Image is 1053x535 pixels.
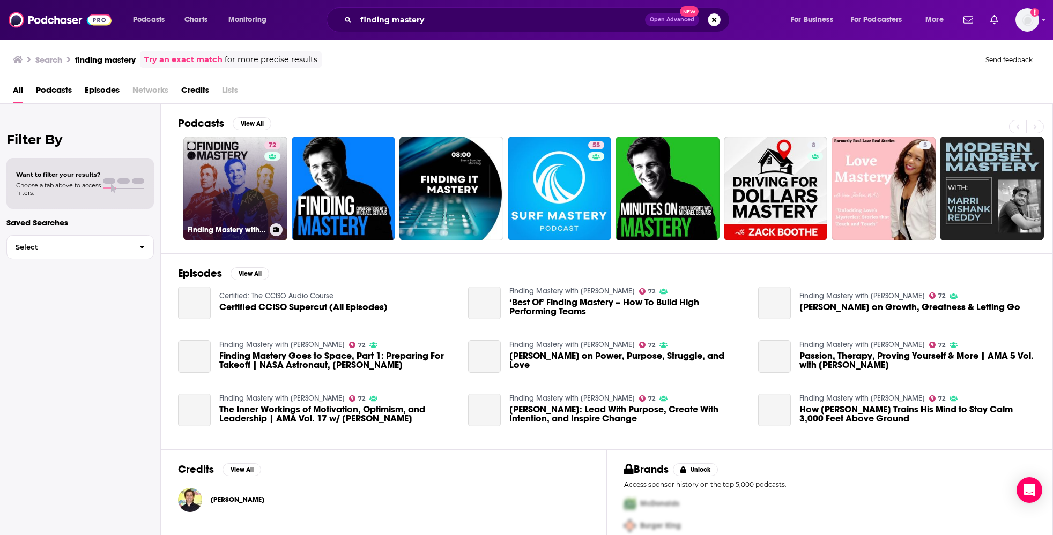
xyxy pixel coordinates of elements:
[178,267,269,280] a: EpisodesView All
[133,12,165,27] span: Podcasts
[509,351,745,370] a: Robert Greene on Power, Purpose, Struggle, and Love
[35,55,62,65] h3: Search
[132,81,168,103] span: Networks
[36,81,72,103] a: Podcasts
[1015,8,1039,32] img: User Profile
[228,12,266,27] span: Monitoring
[211,495,264,504] a: Michael Gervais
[648,343,655,348] span: 72
[918,11,957,28] button: open menu
[1030,8,1039,17] svg: Add a profile image
[221,11,280,28] button: open menu
[85,81,120,103] a: Episodes
[588,141,604,149] a: 55
[358,343,365,348] span: 72
[269,140,276,151] span: 72
[799,351,1035,370] a: Passion, Therapy, Proving Yourself & More | AMA 5 Vol. with Dr. Michael Gervais
[219,291,333,300] a: Certified: The CCISO Audio Course
[6,235,154,259] button: Select
[178,463,214,476] h2: Credits
[468,394,501,426] a: Seth Godin: Lead With Purpose, Create With Intention, and Inspire Change
[812,140,815,151] span: 8
[219,340,345,349] a: Finding Mastery with Dr. Michael Gervais
[791,12,833,27] span: For Business
[219,351,455,370] a: Finding Mastery Goes to Space, Part 1: Preparing For Takeoff | NASA Astronaut, Woody Hoburg
[938,293,945,298] span: 72
[724,137,828,240] a: 8
[799,291,925,300] a: Finding Mastery with Dr. Michael Gervais
[178,287,211,319] a: Certified CCISO Supercut (All Episodes)
[844,11,918,28] button: open menu
[925,12,944,27] span: More
[509,405,745,423] span: [PERSON_NAME]: Lead With Purpose, Create With Intention, and Inspire Change
[178,488,202,512] img: Michael Gervais
[509,340,635,349] a: Finding Mastery with Dr. Michael Gervais
[125,11,179,28] button: open menu
[16,182,101,197] span: Choose a tab above to access filters.
[183,137,287,240] a: 72Finding Mastery with [PERSON_NAME]
[219,303,388,312] a: Certified CCISO Supercut (All Episodes)
[178,340,211,373] a: Finding Mastery Goes to Space, Part 1: Preparing For Takeoff | NASA Astronaut, Woody Hoburg
[509,405,745,423] a: Seth Godin: Lead With Purpose, Create With Intention, and Inspire Change
[9,10,112,30] img: Podchaser - Follow, Share and Rate Podcasts
[509,394,635,403] a: Finding Mastery with Dr. Michael Gervais
[645,13,699,26] button: Open AdvancedNew
[184,12,207,27] span: Charts
[468,340,501,373] a: Robert Greene on Power, Purpose, Struggle, and Love
[832,137,936,240] a: 5
[982,55,1036,64] button: Send feedback
[758,287,791,319] a: Rich Roll on Growth, Greatness & Letting Go
[509,298,745,316] a: ‘Best Of’ Finding Mastery – How To Build High Performing Teams
[233,117,271,130] button: View All
[624,463,669,476] h2: Brands
[178,117,271,130] a: PodcastsView All
[75,55,136,65] h3: finding mastery
[650,17,694,22] span: Open Advanced
[468,287,501,319] a: ‘Best Of’ Finding Mastery – How To Build High Performing Teams
[219,405,455,423] span: The Inner Workings of Motivation, Optimism, and Leadership | AMA Vol. 17 w/ [PERSON_NAME]
[648,289,655,294] span: 72
[223,463,261,476] button: View All
[938,343,945,348] span: 72
[264,141,280,149] a: 72
[592,140,600,151] span: 55
[799,351,1035,370] span: Passion, Therapy, Proving Yourself & More | AMA 5 Vol. with [PERSON_NAME]
[799,303,1020,312] span: [PERSON_NAME] on Growth, Greatness & Letting Go
[1015,8,1039,32] button: Show profile menu
[799,394,925,403] a: Finding Mastery with Dr. Michael Gervais
[929,395,946,402] a: 72
[639,288,656,295] a: 72
[509,287,635,296] a: Finding Mastery with Dr. Michael Gervais
[6,132,154,147] h2: Filter By
[640,499,679,508] span: McDonalds
[358,396,365,401] span: 72
[648,396,655,401] span: 72
[181,81,209,103] a: Credits
[673,463,718,476] button: Unlock
[509,351,745,370] span: [PERSON_NAME] on Power, Purpose, Struggle, and Love
[758,340,791,373] a: Passion, Therapy, Proving Yourself & More | AMA 5 Vol. with Dr. Michael Gervais
[178,267,222,280] h2: Episodes
[799,405,1035,423] span: How [PERSON_NAME] Trains His Mind to Stay Calm 3,000 Feet Above Ground
[680,6,699,17] span: New
[620,493,640,515] img: First Pro Logo
[929,292,946,299] a: 72
[349,395,366,402] a: 72
[986,11,1003,29] a: Show notifications dropdown
[938,396,945,401] span: 72
[640,521,681,530] span: Burger King
[799,340,925,349] a: Finding Mastery with Dr. Michael Gervais
[222,81,238,103] span: Lists
[1015,8,1039,32] span: Logged in as Ashley_Beenen
[6,217,154,228] p: Saved Searches
[923,140,927,151] span: 5
[188,225,265,235] h3: Finding Mastery with [PERSON_NAME]
[758,394,791,426] a: How Alex Honnold Trains His Mind to Stay Calm 3,000 Feet Above Ground
[13,81,23,103] a: All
